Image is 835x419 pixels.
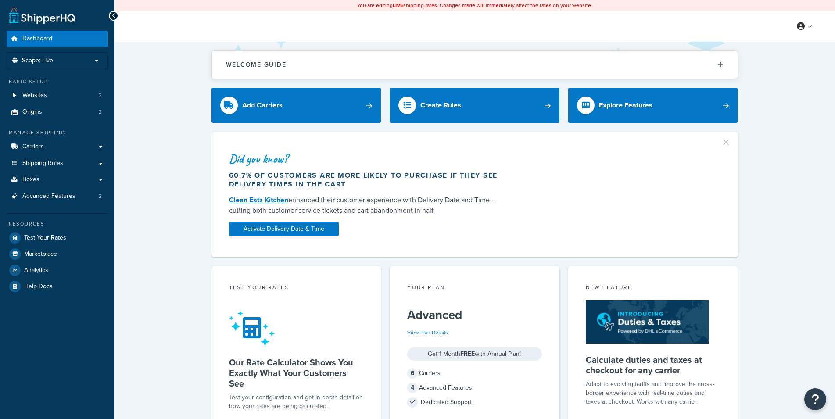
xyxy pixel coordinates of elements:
button: Open Resource Center [804,388,826,410]
a: Analytics [7,262,108,278]
div: New Feature [586,283,720,294]
a: Clean Eatz Kitchen [229,195,288,205]
a: Advanced Features2 [7,188,108,204]
div: Dedicated Support [407,396,542,408]
div: Explore Features [599,99,652,111]
div: Get 1 Month with Annual Plan! [407,347,542,361]
span: Origins [22,108,42,116]
a: Dashboard [7,31,108,47]
span: 2 [99,108,102,116]
a: Add Carriers [211,88,381,123]
div: Add Carriers [242,99,283,111]
span: Marketplace [24,251,57,258]
h5: Calculate duties and taxes at checkout for any carrier [586,355,720,376]
span: Help Docs [24,283,53,290]
a: Create Rules [390,88,559,123]
span: 4 [407,383,418,393]
div: Carriers [407,367,542,380]
strong: FREE [460,349,475,358]
div: Test your configuration and get in-depth detail on how your rates are being calculated. [229,393,364,411]
button: Welcome Guide [212,51,738,79]
li: Advanced Features [7,188,108,204]
a: Explore Features [568,88,738,123]
span: Dashboard [22,35,52,43]
span: 2 [99,92,102,99]
span: 6 [407,368,418,379]
h5: Advanced [407,308,542,322]
a: View Plan Details [407,329,448,337]
h2: Welcome Guide [226,61,287,68]
div: Did you know? [229,153,506,165]
div: Create Rules [420,99,461,111]
span: Carriers [22,143,44,150]
a: Marketplace [7,246,108,262]
span: Scope: Live [22,57,53,64]
a: Websites2 [7,87,108,104]
div: Basic Setup [7,78,108,86]
a: Carriers [7,139,108,155]
a: Origins2 [7,104,108,120]
span: 2 [99,193,102,200]
div: Test your rates [229,283,364,294]
div: enhanced their customer experience with Delivery Date and Time — cutting both customer service ti... [229,195,506,216]
span: Advanced Features [22,193,75,200]
div: Advanced Features [407,382,542,394]
b: LIVE [393,1,403,9]
a: Test Your Rates [7,230,108,246]
div: Manage Shipping [7,129,108,136]
li: Origins [7,104,108,120]
span: Websites [22,92,47,99]
a: Help Docs [7,279,108,294]
div: Resources [7,220,108,228]
span: Analytics [24,267,48,274]
span: Boxes [22,176,39,183]
a: Boxes [7,172,108,188]
p: Adapt to evolving tariffs and improve the cross-border experience with real-time duties and taxes... [586,380,720,406]
a: Shipping Rules [7,155,108,172]
h5: Our Rate Calculator Shows You Exactly What Your Customers See [229,357,364,389]
div: 60.7% of customers are more likely to purchase if they see delivery times in the cart [229,171,506,189]
span: Shipping Rules [22,160,63,167]
div: Your Plan [407,283,542,294]
li: Websites [7,87,108,104]
a: Activate Delivery Date & Time [229,222,339,236]
span: Test Your Rates [24,234,66,242]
